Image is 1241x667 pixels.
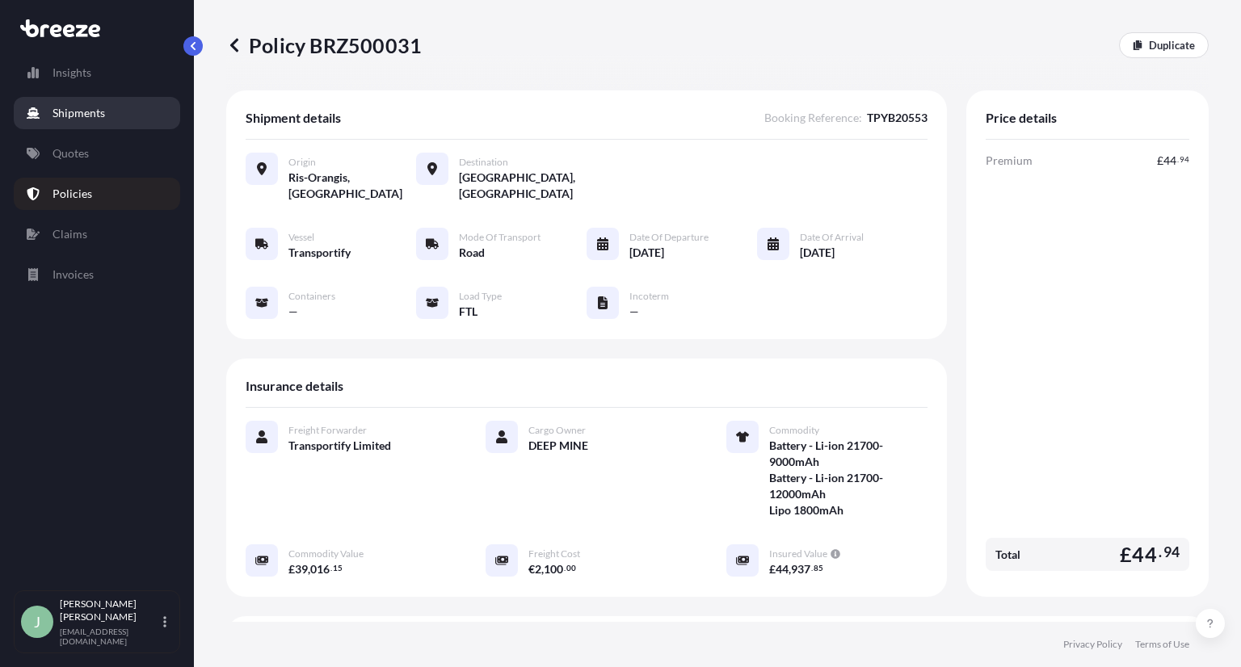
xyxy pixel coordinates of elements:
span: £ [769,564,776,575]
span: [DATE] [629,245,664,261]
span: Insured Value [769,547,827,560]
span: Cargo Owner [528,424,586,437]
span: Date of Arrival [800,231,864,244]
p: Invoices [53,266,94,283]
span: Load Type [459,290,502,303]
span: Containers [288,290,335,303]
span: 00 [566,565,576,571]
span: 44 [1163,155,1176,166]
span: 100 [544,564,563,575]
span: Commodity Value [288,547,364,560]
span: Road [459,245,485,261]
span: Price details [986,110,1057,126]
span: J [34,614,40,630]
p: Shipments [53,105,105,121]
span: Booking Reference : [764,110,862,126]
span: 85 [814,565,823,571]
span: [GEOGRAPHIC_DATA], [GEOGRAPHIC_DATA] [459,170,587,202]
span: 2 [535,564,541,575]
span: TPYB20553 [867,110,928,126]
span: £ [288,564,295,575]
span: — [288,304,298,320]
span: Date of Departure [629,231,709,244]
span: Transportify [288,245,351,261]
span: . [811,565,813,571]
span: 94 [1180,157,1189,162]
span: Battery - Li-ion 21700-9000mAh Battery - Li-ion 21700-12000mAh Lipo 1800mAh [769,438,928,518]
span: DEEP MINE [528,438,588,454]
span: 15 [333,565,343,571]
p: Quotes [53,145,89,162]
span: Transportify Limited [288,438,391,454]
span: £ [1157,155,1163,166]
a: Shipments [14,97,180,129]
span: 44 [1132,544,1156,564]
p: Duplicate [1149,37,1195,53]
span: Incoterm [629,290,669,303]
span: Freight Forwarder [288,424,367,437]
a: Quotes [14,137,180,170]
span: Insurance details [246,378,343,394]
span: . [330,565,332,571]
span: € [528,564,535,575]
span: Ris-Orangis, [GEOGRAPHIC_DATA] [288,170,416,202]
a: Terms of Use [1135,638,1189,651]
span: . [1177,157,1179,162]
span: FTL [459,304,477,320]
span: 44 [776,564,789,575]
span: 94 [1163,547,1180,557]
span: [DATE] [800,245,835,261]
p: [PERSON_NAME] [PERSON_NAME] [60,598,160,623]
span: Shipment details [246,110,341,126]
p: Policies [53,186,92,202]
span: Freight Cost [528,547,580,560]
p: [EMAIL_ADDRESS][DOMAIN_NAME] [60,627,160,646]
a: Insights [14,57,180,89]
span: 016 [310,564,330,575]
a: Privacy Policy [1063,638,1122,651]
a: Duplicate [1119,32,1209,58]
span: £ [1120,544,1132,564]
span: , [308,564,310,575]
span: Commodity [769,424,819,437]
span: Mode of Transport [459,231,541,244]
span: , [789,564,791,575]
span: Total [995,547,1020,563]
a: Invoices [14,258,180,291]
a: Policies [14,178,180,210]
span: Destination [459,156,508,169]
p: Claims [53,226,87,242]
span: 39 [295,564,308,575]
span: Vessel [288,231,314,244]
span: Origin [288,156,316,169]
p: Policy BRZ500031 [226,32,422,58]
span: . [1159,547,1162,557]
span: 937 [791,564,810,575]
p: Insights [53,65,91,81]
span: . [564,565,566,571]
a: Claims [14,218,180,250]
span: , [541,564,544,575]
span: Premium [986,153,1033,169]
span: — [629,304,639,320]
